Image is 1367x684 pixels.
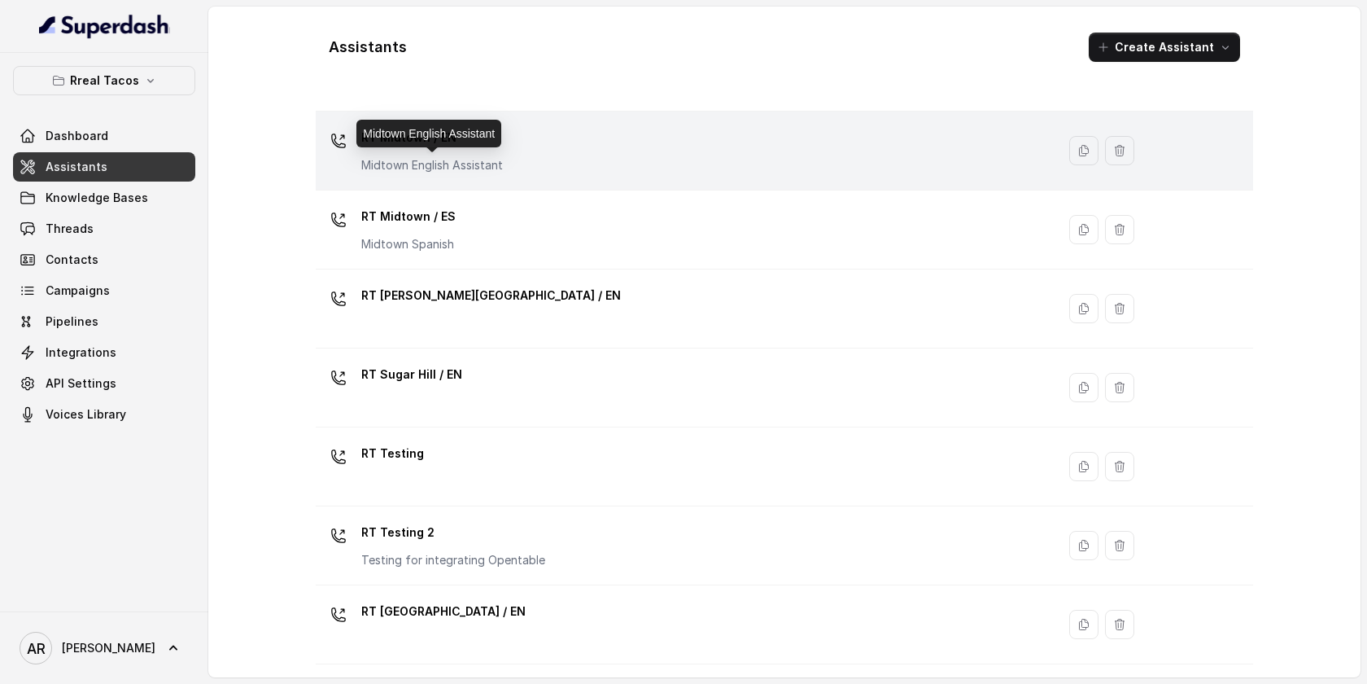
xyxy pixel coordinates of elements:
[46,190,148,206] span: Knowledge Bases
[13,307,195,336] a: Pipelines
[46,221,94,237] span: Threads
[13,338,195,367] a: Integrations
[46,128,108,144] span: Dashboard
[361,362,462,388] p: RT Sugar Hill / EN
[356,120,501,147] div: Midtown English Assistant
[13,400,195,429] a: Voices Library
[46,313,98,330] span: Pipelines
[46,375,116,392] span: API Settings
[13,66,195,95] button: Rreal Tacos
[361,157,503,173] p: Midtown English Assistant
[13,152,195,182] a: Assistants
[13,369,195,398] a: API Settings
[13,183,195,213] a: Knowledge Bases
[27,640,46,657] text: AR
[46,159,107,175] span: Assistants
[361,283,621,309] p: RT [PERSON_NAME][GEOGRAPHIC_DATA] / EN
[13,214,195,243] a: Threads
[1089,33,1240,62] button: Create Assistant
[39,13,170,39] img: light.svg
[329,34,407,60] h1: Assistants
[361,236,456,252] p: Midtown Spanish
[46,252,98,268] span: Contacts
[70,71,139,90] p: Rreal Tacos
[13,276,195,305] a: Campaigns
[13,625,195,671] a: [PERSON_NAME]
[46,283,110,299] span: Campaigns
[361,598,526,625] p: RT [GEOGRAPHIC_DATA] / EN
[13,245,195,274] a: Contacts
[361,520,545,546] p: RT Testing 2
[361,441,424,467] p: RT Testing
[46,344,116,361] span: Integrations
[46,406,126,423] span: Voices Library
[361,204,456,230] p: RT Midtown / ES
[13,121,195,151] a: Dashboard
[62,640,155,656] span: [PERSON_NAME]
[361,552,545,568] p: Testing for integrating Opentable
